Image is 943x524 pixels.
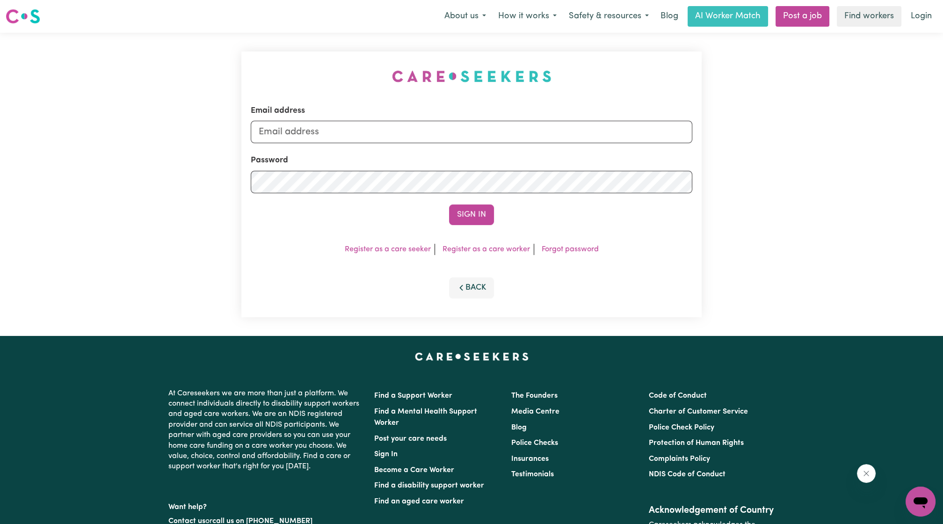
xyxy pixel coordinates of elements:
a: Police Check Policy [649,424,714,431]
img: Careseekers logo [6,8,40,25]
a: Login [905,6,937,27]
a: Insurances [511,455,549,463]
a: Careseekers logo [6,6,40,27]
label: Password [251,154,288,167]
a: Blog [655,6,684,27]
a: Media Centre [511,408,559,415]
a: Register as a care seeker [345,246,431,253]
span: Need any help? [6,7,57,14]
a: Find workers [837,6,901,27]
a: AI Worker Match [688,6,768,27]
a: Register as a care worker [442,246,530,253]
a: Code of Conduct [649,392,707,400]
button: How it works [492,7,563,26]
button: About us [438,7,492,26]
a: Sign In [374,451,398,458]
a: Post your care needs [374,435,447,443]
a: Post a job [776,6,829,27]
a: Forgot password [542,246,599,253]
a: Find a Support Worker [374,392,452,400]
a: Become a Care Worker [374,466,454,474]
iframe: Close message [857,464,876,483]
a: The Founders [511,392,558,400]
p: Want help? [168,498,363,512]
a: Testimonials [511,471,554,478]
a: Blog [511,424,527,431]
input: Email address [251,121,692,143]
label: Email address [251,105,305,117]
a: Charter of Customer Service [649,408,748,415]
h2: Acknowledgement of Country [649,505,775,516]
a: Protection of Human Rights [649,439,744,447]
iframe: Button to launch messaging window [906,487,936,517]
a: Police Checks [511,439,558,447]
button: Safety & resources [563,7,655,26]
a: Find an aged care worker [374,498,464,505]
a: Complaints Policy [649,455,710,463]
button: Sign In [449,204,494,225]
a: Careseekers home page [415,353,529,360]
a: NDIS Code of Conduct [649,471,725,478]
p: At Careseekers we are more than just a platform. We connect individuals directly to disability su... [168,385,363,476]
a: Find a Mental Health Support Worker [374,408,477,427]
button: Back [449,277,494,298]
a: Find a disability support worker [374,482,484,489]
